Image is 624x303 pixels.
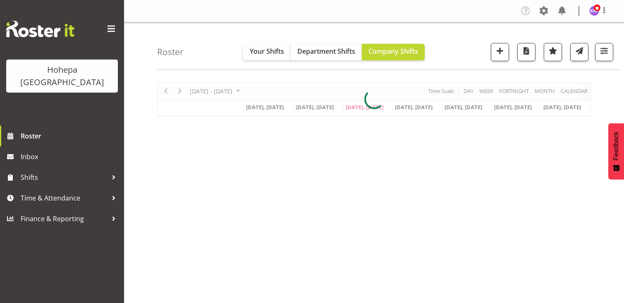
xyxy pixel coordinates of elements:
[608,123,624,179] button: Feedback - Show survey
[21,212,108,225] span: Finance & Reporting
[21,192,108,204] span: Time & Attendance
[612,131,620,160] span: Feedback
[6,21,74,37] img: Rosterit website logo
[243,44,291,60] button: Your Shifts
[291,44,362,60] button: Department Shifts
[595,43,613,61] button: Filter Shifts
[517,43,536,61] button: Download a PDF of the roster according to the set date range.
[491,43,509,61] button: Add a new shift
[157,47,184,57] h4: Roster
[21,150,120,163] span: Inbox
[589,6,599,16] img: kelly-morgan6119.jpg
[570,43,588,61] button: Send a list of all shifts for the selected filtered period to all rostered employees.
[544,43,562,61] button: Highlight an important date within the roster.
[21,130,120,142] span: Roster
[14,64,110,88] div: Hohepa [GEOGRAPHIC_DATA]
[362,44,425,60] button: Company Shifts
[250,47,284,56] span: Your Shifts
[297,47,355,56] span: Department Shifts
[368,47,418,56] span: Company Shifts
[21,171,108,184] span: Shifts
